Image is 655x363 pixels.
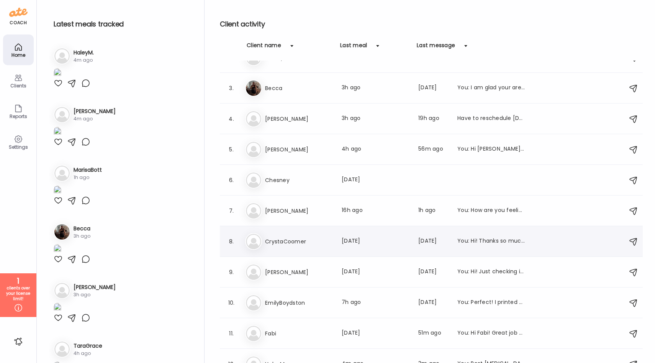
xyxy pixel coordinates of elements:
div: [DATE] [418,268,448,277]
div: You: Perfect! I printed out your meal plan and it is at the front desk for the next time you come... [457,298,525,307]
h2: Client activity [220,18,643,30]
h3: Chesney [265,176,332,185]
div: 4. [227,114,236,123]
img: avatars%2FvTftA8v5t4PJ4mYtYO3Iw6ljtGM2 [246,80,261,96]
div: 8. [227,237,236,246]
div: Last message [417,41,455,54]
img: bg-avatar-default.svg [246,142,261,157]
div: [DATE] [418,84,448,93]
img: images%2FGqR2wskUdERGQuJ8prwOlAHiY6t2%2FkJ4RREiSmzZY4BveJs5n%2Fo0MVVeoCXjyoR7kluhyX_1080 [54,186,61,196]
div: [DATE] [418,237,448,246]
img: bg-avatar-default.svg [246,326,261,341]
img: bg-avatar-default.svg [246,172,261,188]
div: You: Hi [PERSON_NAME]! Great job this past weekend estimating your protein macro! I went ahead an... [457,145,525,154]
div: clients over your license limit! [3,286,34,302]
div: 4m ago [74,115,116,122]
div: You: Hi! Thanks so much for your message and I totally hear you. Life gets busy, and staying on t... [457,237,525,246]
div: 5. [227,145,236,154]
img: images%2FvTftA8v5t4PJ4mYtYO3Iw6ljtGM2%2FwxUqlSKSvEtE2lcJHtQv%2FX5DvBqnPFnPbNuPwAZCZ_1080 [54,244,61,255]
div: 3h ago [342,114,409,123]
img: bg-avatar-default.svg [54,107,70,122]
div: 56m ago [418,145,448,154]
h3: Becca [265,84,332,93]
div: [DATE] [342,268,409,277]
div: 7h ago [342,298,409,307]
h3: [PERSON_NAME] [265,206,332,215]
div: Have to reschedule [DATE] - I forgot my coworkers were taking me to happy hour to celebrate my we... [457,114,525,123]
div: 1h ago [418,206,448,215]
h3: TaraGrace [74,342,102,350]
div: 3h ago [342,84,409,93]
div: You: Hi! Just checking in with how you are feeling? Dont forget to upload your food pics! :) [457,268,525,277]
img: bg-avatar-default.svg [54,166,70,181]
div: Client name [247,41,281,54]
div: 3h ago [74,291,116,298]
img: bg-avatar-default.svg [246,295,261,310]
div: 1h ago [74,174,102,181]
h3: CrystaCoomer [265,237,332,246]
h3: EmilyBoydston [265,298,332,307]
div: 4h ago [74,350,102,357]
div: You: How are you feeling so far, I know we haven't gone over your interventions yet but just chec... [457,206,525,215]
div: 51m ago [418,329,448,338]
div: 6. [227,176,236,185]
div: [DATE] [342,329,409,338]
h3: [PERSON_NAME] [265,145,332,154]
div: 3. [227,84,236,93]
h2: Latest meals tracked [54,18,192,30]
img: ate [9,6,28,18]
div: 7. [227,206,236,215]
div: 11. [227,329,236,338]
h3: [PERSON_NAME] [74,283,116,291]
h3: [PERSON_NAME] [265,114,332,123]
img: images%2FnqEos4dlPfU1WAEMgzCZDTUbVOs2%2FAeS3arTJj31B2t4wBYqu%2FuhUSsfDqRsbUWxYetjNR_1080 [54,68,61,79]
div: [DATE] [342,237,409,246]
img: bg-avatar-default.svg [54,342,70,357]
div: Settings [5,145,32,149]
img: bg-avatar-default.svg [246,264,261,280]
div: [DATE] [418,298,448,307]
div: You: I am glad your are feeling satisfied and guilt-free with your food! Keep it up :) [457,84,525,93]
div: 19h ago [418,114,448,123]
img: avatars%2FvTftA8v5t4PJ4mYtYO3Iw6ljtGM2 [54,224,70,240]
img: bg-avatar-default.svg [54,283,70,298]
img: images%2FHJMNPsPbegYRv4isBQrVMSddokN2%2F3HtM6n8tvWkFFBsb5pNl%2FAKwDoNNUr0NfWIIMx9pr_1080 [54,303,61,313]
h3: Fabi [265,329,332,338]
div: You: Hi Fabi! Great job starting to track, I look forward to chatting about your interventions th... [457,329,525,338]
div: 3h ago [74,233,90,240]
img: bg-avatar-default.svg [54,48,70,64]
div: 9. [227,268,236,277]
div: Reports [5,114,32,119]
img: bg-avatar-default.svg [246,111,261,126]
div: 4h ago [342,145,409,154]
div: Last meal [340,41,367,54]
div: 16h ago [342,206,409,215]
div: Clients [5,83,32,88]
img: bg-avatar-default.svg [246,234,261,249]
h3: HaleyM. [74,49,94,57]
div: 10. [227,298,236,307]
div: 4m ago [74,57,94,64]
div: coach [10,20,27,26]
h3: Becca [74,225,90,233]
img: images%2FD1KCQUEvUCUCripQeQySqAbcA313%2F8Nih0xDL54xVTXEZOKDu%2FA758jcNUy6oP7zfNtS7u_1080 [54,127,61,137]
div: Home [5,53,32,57]
h3: [PERSON_NAME] [265,268,332,277]
div: [DATE] [342,176,409,185]
h3: [PERSON_NAME] [74,107,116,115]
img: bg-avatar-default.svg [246,203,261,218]
h3: MarisaBott [74,166,102,174]
div: 1 [3,276,34,286]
